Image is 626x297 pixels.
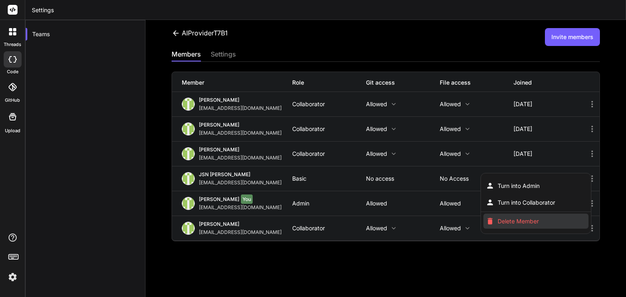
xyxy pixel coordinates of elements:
img: settings [6,270,20,284]
label: threads [4,41,21,48]
span: Turn into Admin [498,182,540,190]
label: GitHub [5,97,20,104]
label: code [7,68,18,75]
label: Upload [5,127,20,134]
span: Turn into Collaborator [498,199,555,207]
span: Delete Member [498,217,539,225]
